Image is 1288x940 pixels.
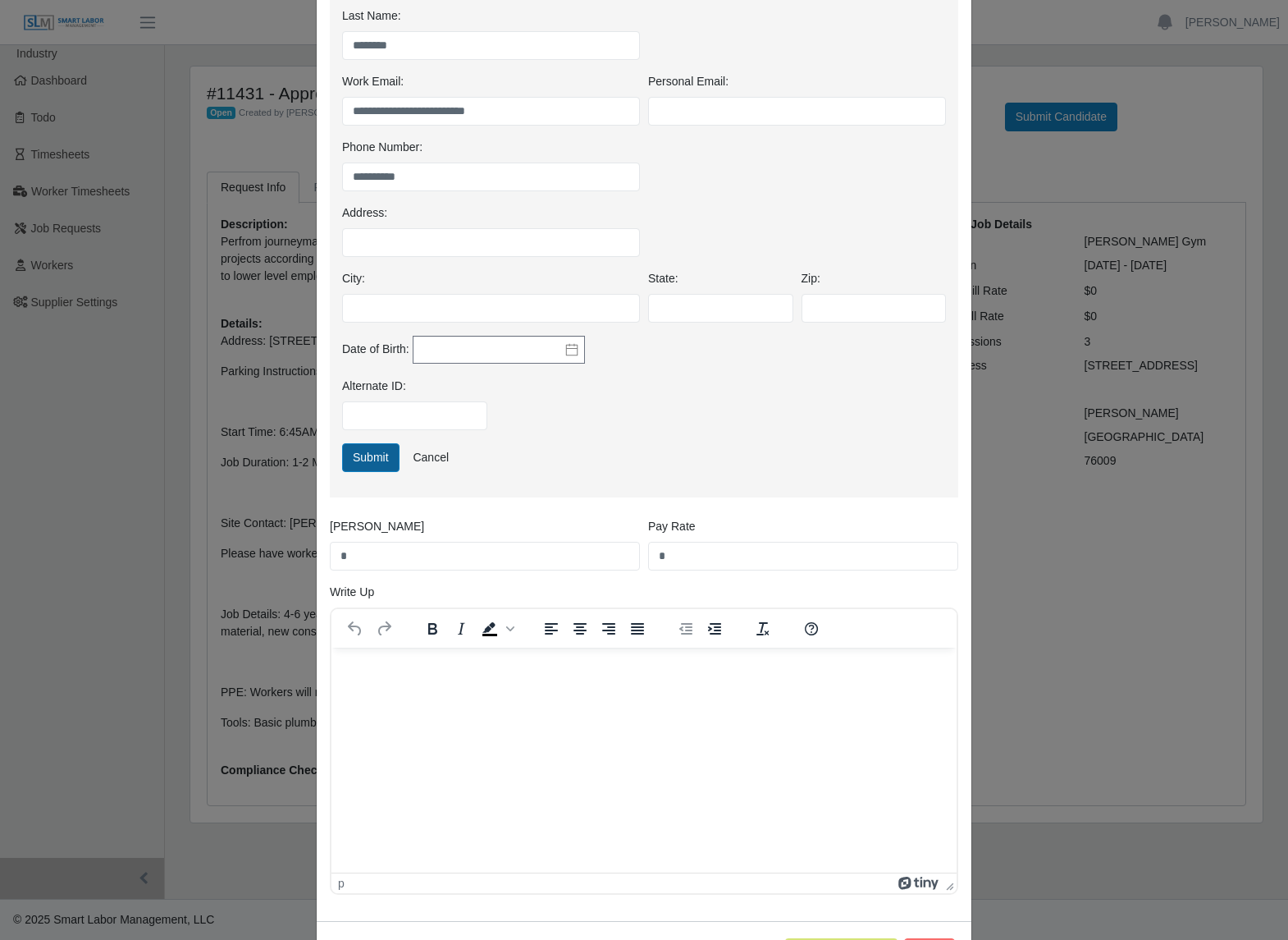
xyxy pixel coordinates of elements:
[418,617,446,640] button: Bold
[338,877,345,890] div: p
[623,617,651,640] button: Justify
[701,617,728,640] button: Increase indent
[939,874,957,893] div: Press the Up and Down arrow keys to resize the editor.
[749,617,777,640] button: Clear formatting
[342,341,409,358] label: Date of Birth:
[648,518,696,535] label: Pay Rate
[566,617,594,640] button: Align center
[648,270,678,287] label: State:
[476,617,517,640] div: Background color Black
[330,518,424,535] label: [PERSON_NAME]
[342,139,422,156] label: Phone Number:
[802,270,820,287] label: Zip:
[648,73,728,90] label: Personal Email:
[342,270,365,287] label: City:
[341,617,369,640] button: Undo
[342,378,406,395] label: Alternate ID:
[595,617,623,640] button: Align right
[402,443,459,472] a: Cancel
[342,443,400,472] button: Submit
[797,617,825,640] button: Help
[898,877,939,890] a: Powered by Tiny
[331,648,957,873] iframe: Rich Text Area
[342,204,387,222] label: Address:
[447,617,475,640] button: Italic
[537,617,565,640] button: Align left
[330,584,374,601] label: Write Up
[672,617,700,640] button: Decrease indent
[370,617,398,640] button: Redo
[342,73,404,90] label: Work Email:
